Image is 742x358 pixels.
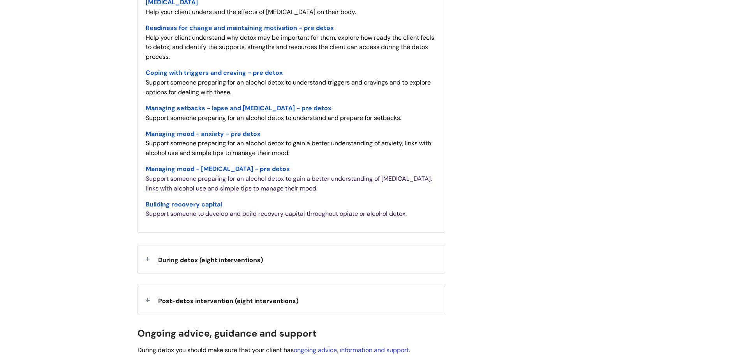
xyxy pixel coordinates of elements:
[146,162,290,174] a: Managing mood - [MEDICAL_DATA] - pre detox
[158,256,263,264] span: During detox (eight interventions)
[294,346,409,354] a: ongoing advice, information and support
[146,24,334,32] span: Readiness for change and maintaining motivation - pre detox
[146,127,261,139] a: Managing mood - anxiety - pre detox
[146,210,407,218] span: Support someone to develop and build recovery capital throughout opiate or alcohol detox.
[146,66,283,78] a: Coping with triggers and craving - pre detox
[146,130,261,138] span: Managing mood - anxiety - pre detox
[146,21,334,33] a: Readiness for change and maintaining motivation - pre detox
[146,175,432,192] span: Support someone preparing for an alcohol detox to gain a better understanding of [MEDICAL_DATA], ...
[146,34,434,61] span: Help your client understand why detox may be important for them, explore how ready the client fee...
[146,114,401,122] span: Support someone preparing for an alcohol detox to understand and prepare for setbacks.
[158,297,298,305] span: Post-detox intervention (eight interventions)
[146,200,222,208] span: Building recovery capital
[146,139,431,157] span: Support someone preparing for an alcohol detox to gain a better understanding of anxiety, links w...
[146,78,431,96] span: Support someone preparing for an alcohol detox to understand triggers and cravings and to explore...
[146,165,290,173] span: Managing mood - [MEDICAL_DATA] - pre detox
[146,198,222,209] a: Building recovery capital
[137,327,316,339] span: Ongoing advice, guidance and support
[146,101,331,113] a: Managing setbacks - lapse and [MEDICAL_DATA] - pre detox
[146,8,356,16] span: Help your client understand the effects of [MEDICAL_DATA] on their body.
[137,346,410,354] span: During detox you should make sure that your client has .
[146,69,283,77] span: Coping with triggers and craving - pre detox
[146,104,331,112] span: Managing setbacks - lapse and [MEDICAL_DATA] - pre detox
